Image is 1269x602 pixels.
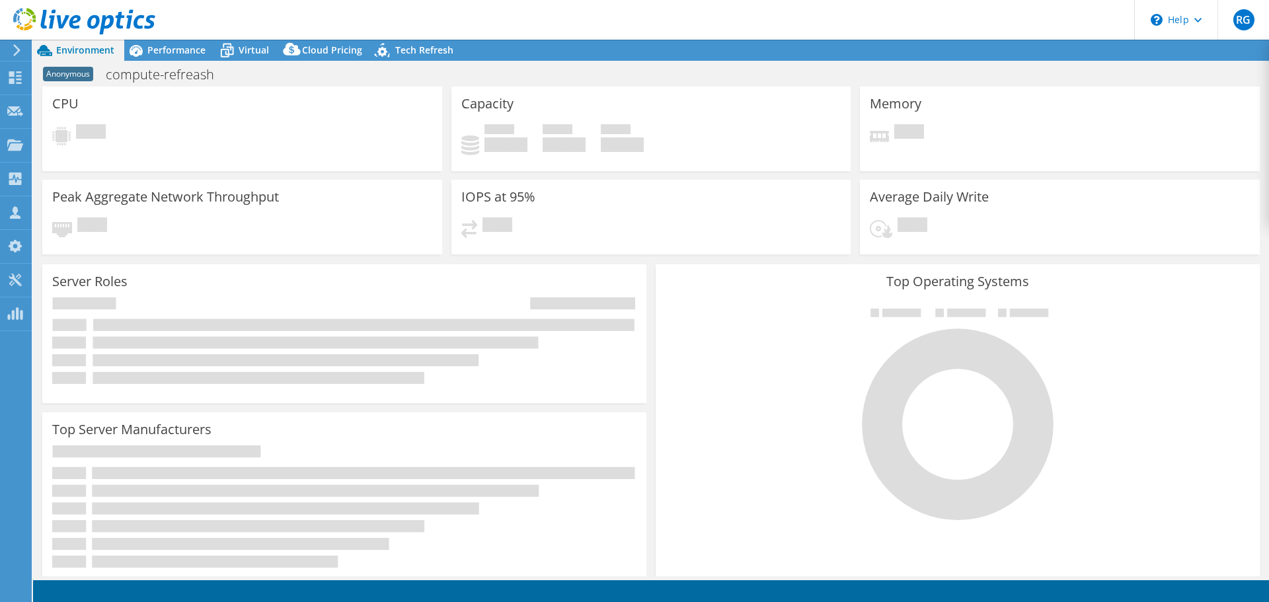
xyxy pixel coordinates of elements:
span: Pending [898,217,927,235]
h4: 0 GiB [601,137,644,152]
span: Total [601,124,631,137]
h1: compute-refreash [100,67,235,82]
span: Used [484,124,514,137]
h3: Average Daily Write [870,190,989,204]
h3: Capacity [461,96,514,111]
h3: Memory [870,96,921,111]
span: Cloud Pricing [302,44,362,56]
h3: Top Server Manufacturers [52,422,211,437]
h3: Server Roles [52,274,128,289]
span: Free [543,124,572,137]
span: Pending [482,217,512,235]
span: Virtual [239,44,269,56]
h3: CPU [52,96,79,111]
span: Pending [77,217,107,235]
svg: \n [1151,14,1163,26]
h4: 0 GiB [484,137,527,152]
h3: Peak Aggregate Network Throughput [52,190,279,204]
h3: Top Operating Systems [666,274,1250,289]
span: Pending [894,124,924,142]
span: Performance [147,44,206,56]
span: Environment [56,44,114,56]
span: Anonymous [43,67,93,81]
h4: 0 GiB [543,137,586,152]
span: Tech Refresh [395,44,453,56]
span: RG [1233,9,1254,30]
span: Pending [76,124,106,142]
h3: IOPS at 95% [461,190,535,204]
